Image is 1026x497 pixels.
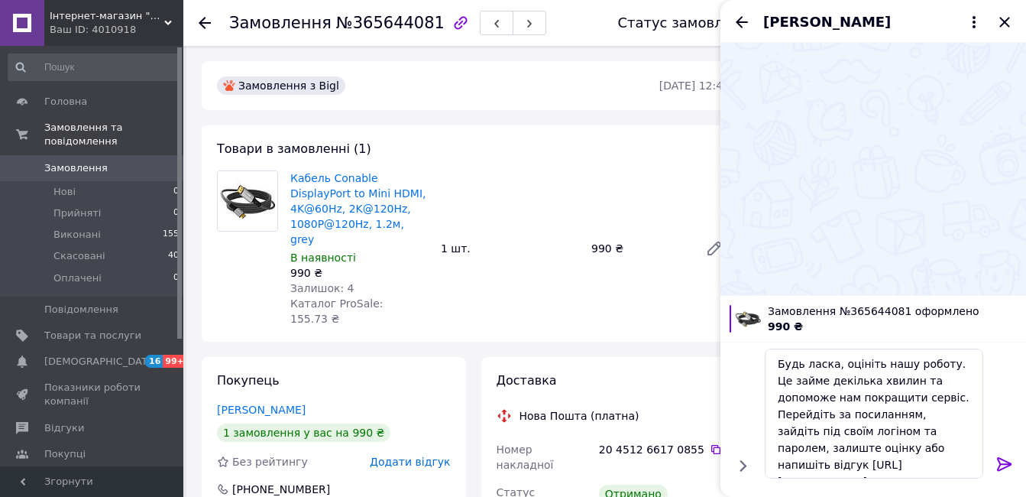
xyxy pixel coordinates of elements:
[290,265,429,281] div: 990 ₴
[763,12,891,32] span: [PERSON_NAME]
[217,76,345,95] div: Замовлення з Bigl
[699,233,730,264] a: Редагувати
[44,121,183,148] span: Замовлення та повідомлення
[53,206,101,220] span: Прийняті
[733,13,751,31] button: Назад
[516,408,643,424] div: Нова Пошта (платна)
[53,249,105,263] span: Скасовані
[44,95,87,109] span: Головна
[8,54,180,81] input: Пошук
[217,141,371,156] span: Товари в замовленні (1)
[217,424,390,442] div: 1 замовлення у вас на 990 ₴
[229,14,332,32] span: Замовлення
[145,355,163,368] span: 16
[50,23,183,37] div: Ваш ID: 4010918
[733,456,753,476] button: Показати кнопки
[53,185,76,199] span: Нові
[53,228,101,242] span: Виконані
[173,185,179,199] span: 0
[44,355,157,369] span: [DEMOGRAPHIC_DATA]
[765,349,983,479] textarea: Будь ласка, оцініть нашу роботу. Це займе декілька хвилин та допоможе нам покращити сервіс. Перей...
[44,447,86,461] span: Покупці
[44,329,141,343] span: Товари та послуги
[168,249,179,263] span: 40
[497,373,557,388] span: Доставка
[53,271,102,285] span: Оплачені
[599,442,730,457] div: 20 4512 6617 0855
[290,297,383,325] span: Каталог ProSale: 155.73 ₴
[50,9,164,23] span: Інтернет-магазин "Надійне підключення"
[218,171,277,231] img: Кабель Conable DisplayPort to Mini HDMI, 4K@60Hz, 2K@120Hz, 1080P@120Hz, 1.2м, grey
[370,456,450,468] span: Додати відгук
[44,421,84,435] span: Відгуки
[763,12,983,32] button: [PERSON_NAME]
[232,456,308,468] span: Без рейтингу
[290,252,356,264] span: В наявності
[290,172,426,245] a: Кабель Conable DisplayPort to Mini HDMI, 4K@60Hz, 2K@120Hz, 1080P@120Hz, 1.2м, grey
[173,271,179,285] span: 0
[163,228,179,242] span: 155
[768,320,803,333] span: 990 ₴
[659,80,730,92] time: [DATE] 12:49
[163,355,188,368] span: 99+
[199,15,211,31] div: Повернутися назад
[617,15,758,31] div: Статус замовлення
[290,282,354,294] span: Залишок: 4
[336,14,445,32] span: №365644081
[44,161,108,175] span: Замовлення
[734,305,762,333] img: 6529595708_w100_h100_kabel-conable-displayport.jpg
[44,303,118,317] span: Повідомлення
[435,238,585,259] div: 1 шт.
[173,206,179,220] span: 0
[995,13,1014,31] button: Закрити
[768,304,1017,319] span: Замовлення №365644081 оформлено
[231,482,332,497] div: [PHONE_NUMBER]
[44,381,141,408] span: Показники роботи компанії
[217,373,280,388] span: Покупець
[217,404,306,416] a: [PERSON_NAME]
[497,443,554,471] span: Номер накладної
[585,238,693,259] div: 990 ₴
